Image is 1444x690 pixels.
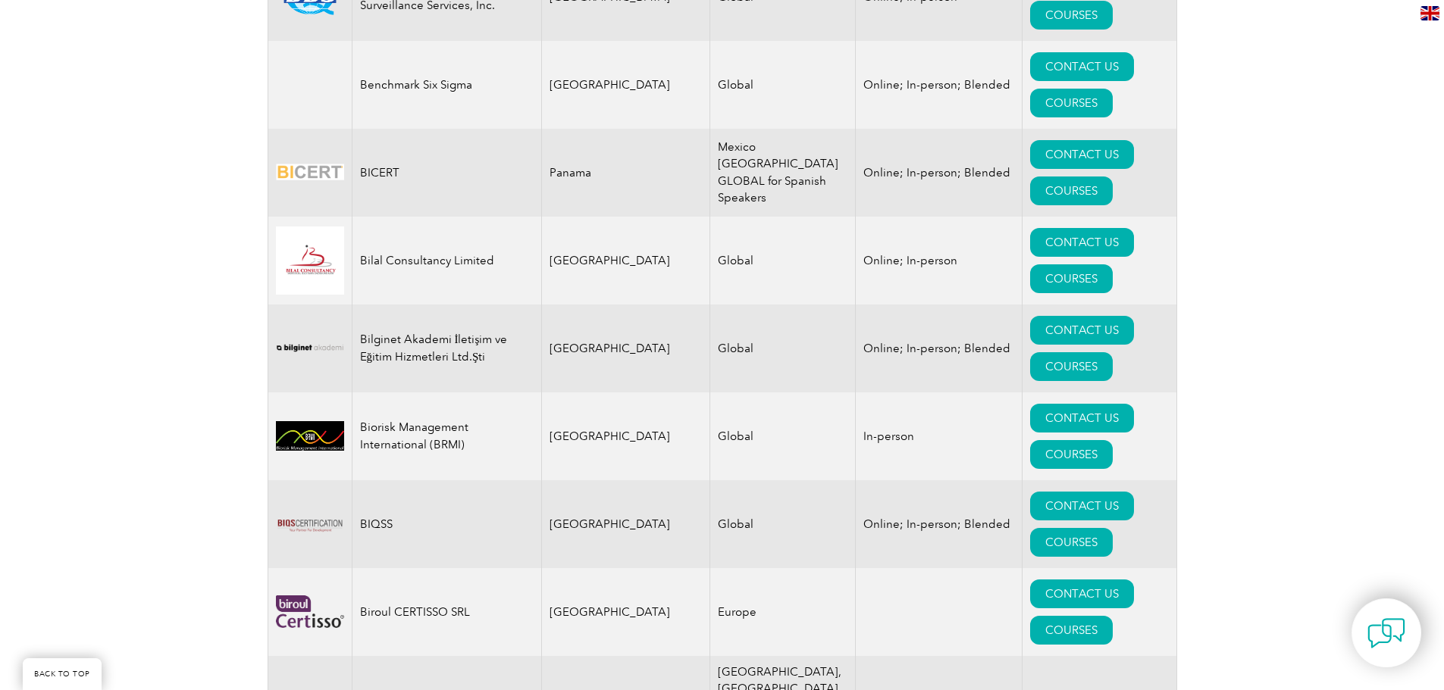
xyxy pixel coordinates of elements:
a: COURSES [1030,616,1113,645]
a: CONTACT US [1030,404,1134,432]
a: COURSES [1030,1,1113,30]
img: 13dcf6a5-49c1-ed11-b597-0022481565fd-logo.png [276,490,344,558]
img: a1985bb7-a6fe-eb11-94ef-002248181dbe-logo.png [276,329,344,367]
td: Online; In-person; Blended [856,304,1023,392]
img: en [1421,6,1439,20]
td: Global [710,217,856,304]
td: Global [710,480,856,568]
a: COURSES [1030,264,1113,293]
img: 48480d59-8fd2-ef11-a72f-002248108aed-logo.png [276,595,344,628]
a: COURSES [1030,176,1113,205]
a: CONTACT US [1030,52,1134,81]
td: Online; In-person [856,217,1023,304]
td: Bilal Consultancy Limited [352,217,541,304]
a: COURSES [1030,528,1113,557]
td: Biorisk Management International (BRMI) [352,392,541,480]
a: CONTACT US [1030,316,1134,345]
td: Global [710,304,856,392]
a: CONTACT US [1030,579,1134,608]
td: [GEOGRAPHIC_DATA] [541,41,710,129]
td: [GEOGRAPHIC_DATA] [541,217,710,304]
td: BIQSS [352,480,541,568]
td: Europe [710,568,856,656]
td: [GEOGRAPHIC_DATA] [541,480,710,568]
a: COURSES [1030,89,1113,117]
img: 2f91f213-be97-eb11-b1ac-00224815388c-logo.jpg [276,226,344,295]
td: Global [710,41,856,129]
a: CONTACT US [1030,228,1134,257]
td: Online; In-person; Blended [856,41,1023,129]
td: Panama [541,129,710,217]
td: Mexico [GEOGRAPHIC_DATA] GLOBAL for Spanish Speakers [710,129,856,217]
img: contact-chat.png [1367,614,1405,652]
td: BICERT [352,129,541,217]
td: [GEOGRAPHIC_DATA] [541,392,710,480]
a: CONTACT US [1030,140,1134,169]
a: COURSES [1030,440,1113,469]
img: d01771b9-0638-ef11-a316-00224812a81c-logo.jpg [276,421,344,451]
td: Global [710,392,856,480]
td: Benchmark Six Sigma [352,41,541,129]
td: Online; In-person; Blended [856,129,1023,217]
a: BACK TO TOP [23,658,102,690]
td: Bilginet Akademi İletişim ve Eğitim Hizmetleri Ltd.Şti [352,304,541,392]
img: d424547b-a6e0-e911-a812-000d3a795b83-logo.png [276,154,344,191]
td: [GEOGRAPHIC_DATA] [541,568,710,656]
td: In-person [856,392,1023,480]
td: [GEOGRAPHIC_DATA] [541,304,710,392]
a: COURSES [1030,352,1113,381]
a: CONTACT US [1030,492,1134,520]
td: Online; In-person; Blended [856,480,1023,568]
td: Biroul CERTISSO SRL [352,568,541,656]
